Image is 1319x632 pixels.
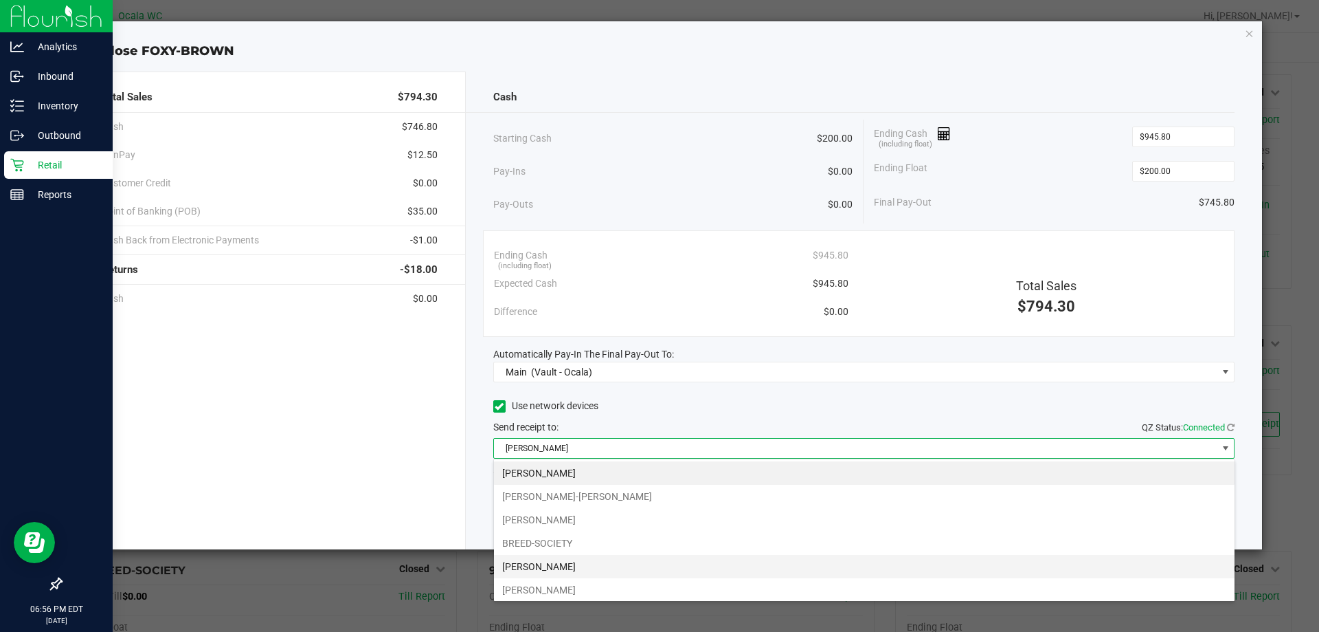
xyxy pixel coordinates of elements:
[10,129,24,142] inline-svg: Outbound
[493,164,526,179] span: Pay-Ins
[494,532,1235,555] li: BREED-SOCIETY
[531,367,592,378] span: (Vault - Ocala)
[24,186,106,203] p: Reports
[102,255,438,285] div: Returns
[102,233,259,248] span: Cash Back from Electronic Payments
[813,248,848,263] span: $945.80
[10,158,24,172] inline-svg: Retail
[817,131,853,146] span: $200.00
[494,508,1235,532] li: [PERSON_NAME]
[824,305,848,319] span: $0.00
[402,120,438,134] span: $746.80
[493,422,559,433] span: Send receipt to:
[102,204,201,219] span: Point of Banking (POB)
[494,305,537,319] span: Difference
[6,603,106,615] p: 06:56 PM EDT
[494,439,1217,458] span: [PERSON_NAME]
[398,89,438,105] span: $794.30
[494,461,1235,485] li: [PERSON_NAME]
[400,262,438,278] span: -$18.00
[102,148,135,162] span: CanPay
[24,68,106,85] p: Inbound
[24,127,106,144] p: Outbound
[67,42,1263,61] div: Close FOXY-BROWN
[413,292,438,306] span: $0.00
[494,578,1235,602] li: [PERSON_NAME]
[410,233,438,248] span: -$1.00
[494,276,557,291] span: Expected Cash
[828,164,853,179] span: $0.00
[24,39,106,55] p: Analytics
[494,248,548,263] span: Ending Cash
[493,349,674,360] span: Automatically Pay-In The Final Pay-Out To:
[413,176,438,190] span: $0.00
[407,204,438,219] span: $35.00
[493,89,517,105] span: Cash
[1183,422,1225,433] span: Connected
[879,139,932,151] span: (including float)
[10,40,24,54] inline-svg: Analytics
[813,276,848,291] span: $945.80
[494,555,1235,578] li: [PERSON_NAME]
[24,98,106,114] p: Inventory
[10,99,24,113] inline-svg: Inventory
[874,161,927,182] span: Ending Float
[493,399,598,413] label: Use network devices
[874,195,932,210] span: Final Pay-Out
[10,69,24,83] inline-svg: Inbound
[498,261,552,272] span: (including float)
[14,522,55,563] iframe: Resource center
[407,148,438,162] span: $12.50
[1016,279,1076,293] span: Total Sales
[493,131,552,146] span: Starting Cash
[24,157,106,173] p: Retail
[102,176,171,190] span: Customer Credit
[1199,195,1235,210] span: $745.80
[6,615,106,626] p: [DATE]
[874,127,951,147] span: Ending Cash
[10,188,24,201] inline-svg: Reports
[494,485,1235,508] li: [PERSON_NAME]-[PERSON_NAME]
[493,197,533,212] span: Pay-Outs
[1017,298,1075,315] span: $794.30
[506,367,527,378] span: Main
[828,197,853,212] span: $0.00
[1142,422,1235,433] span: QZ Status:
[102,89,153,105] span: Total Sales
